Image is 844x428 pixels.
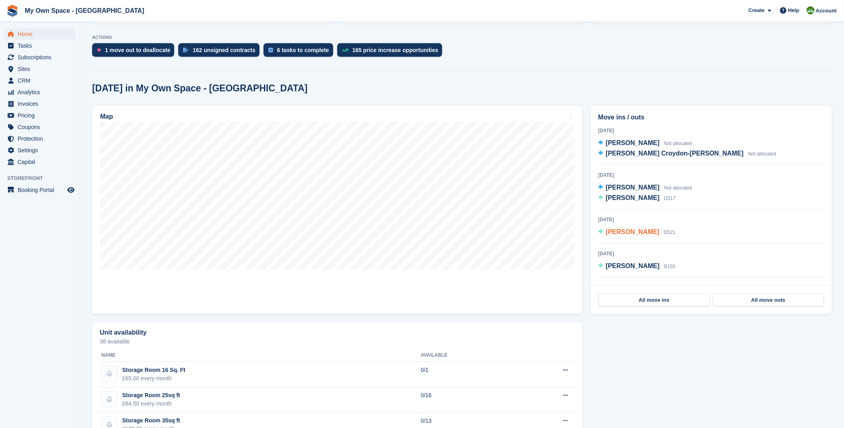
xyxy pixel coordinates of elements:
a: menu [4,110,76,121]
span: Booking Portal [18,184,66,196]
span: Pricing [18,110,66,121]
span: [PERSON_NAME] [606,184,660,191]
span: Invoices [18,98,66,109]
span: [PERSON_NAME] [606,262,660,269]
p: 38 available [100,339,575,344]
h2: Map [100,113,113,120]
span: Protection [18,133,66,144]
img: stora-icon-8386f47178a22dfd0bd8f6a31ec36ba5ce8667c1dd55bd0f319d3a0aa187defe.svg [6,5,18,17]
th: Available [421,349,516,362]
a: menu [4,184,76,196]
a: menu [4,75,76,86]
a: [PERSON_NAME] B155 [598,261,676,272]
img: task-75834270c22a3079a89374b754ae025e5fb1db73e45f91037f5363f120a921f8.svg [268,48,273,52]
div: [DATE] [598,250,824,257]
div: 162 unsigned contracts [193,47,255,53]
img: move_outs_to_deallocate_icon-f764333ba52eb49d3ac5e1228854f67142a1ed5810a6f6cc68b1a99e826820c5.svg [97,48,101,52]
span: D517 [664,196,676,201]
span: Home [18,28,66,40]
span: Not allocated [664,141,692,146]
span: Account [816,7,837,15]
span: D521 [664,230,676,235]
a: menu [4,52,76,63]
div: £65.00 every month [122,374,185,383]
span: [PERSON_NAME] [606,194,660,201]
span: [PERSON_NAME] [606,228,660,235]
span: Sites [18,63,66,75]
th: Name [100,349,421,362]
a: Map [92,106,583,314]
div: 6 tasks to complete [277,47,329,53]
div: [DATE] [598,284,824,291]
span: Help [788,6,800,14]
a: menu [4,133,76,144]
div: Storage Room 16 Sq. Ft [122,366,185,374]
div: 165 price increase opportunities [353,47,439,53]
td: 0/16 [421,388,516,413]
div: £84.50 every month [122,400,180,408]
img: blank-unit-type-icon-ffbac7b88ba66c5e286b0e438baccc4b9c83835d4c34f86887a83fc20ec27e7b.svg [102,392,117,407]
span: CRM [18,75,66,86]
p: ACTIONS [92,35,832,40]
a: [PERSON_NAME] D521 [598,227,676,238]
span: B155 [664,264,675,269]
div: [DATE] [598,172,824,179]
a: Preview store [66,185,76,195]
a: My Own Space - [GEOGRAPHIC_DATA] [22,4,147,17]
a: [PERSON_NAME] Croydon-[PERSON_NAME] Not allocated [598,149,777,159]
div: 1 move out to deallocate [105,47,170,53]
a: menu [4,98,76,109]
a: menu [4,40,76,51]
h2: Unit availability [100,329,147,336]
div: [DATE] [598,127,824,134]
a: menu [4,63,76,75]
span: Tasks [18,40,66,51]
span: Storefront [7,174,80,182]
span: Create [749,6,765,14]
span: [PERSON_NAME] [606,139,660,146]
img: price_increase_opportunities-93ffe204e8149a01c8c9dc8f82e8f89637d9d84a8eef4429ea346261dce0b2c0.svg [342,48,348,52]
a: [PERSON_NAME] Not allocated [598,138,693,149]
span: Coupons [18,121,66,133]
img: blank-unit-type-icon-ffbac7b88ba66c5e286b0e438baccc4b9c83835d4c34f86887a83fc20ec27e7b.svg [102,366,117,382]
span: Not allocated [664,185,692,191]
div: Storage Room 35sq ft [122,417,180,425]
a: menu [4,156,76,168]
img: contract_signature_icon-13c848040528278c33f63329250d36e43548de30e8caae1d1a13099fd9432cc5.svg [183,48,189,52]
td: 0/1 [421,362,516,388]
a: menu [4,87,76,98]
span: Capital [18,156,66,168]
a: 1 move out to deallocate [92,43,178,61]
a: All move outs [713,294,824,307]
a: 165 price increase opportunities [337,43,447,61]
span: Not allocated [748,151,776,157]
a: menu [4,121,76,133]
div: [DATE] [598,216,824,223]
a: 6 tasks to complete [264,43,337,61]
a: menu [4,28,76,40]
a: [PERSON_NAME] D517 [598,193,676,204]
span: Settings [18,145,66,156]
a: 162 unsigned contracts [178,43,263,61]
span: Analytics [18,87,66,98]
a: menu [4,145,76,156]
h2: Move ins / outs [598,113,824,122]
span: [PERSON_NAME] Croydon-[PERSON_NAME] [606,150,744,157]
span: Subscriptions [18,52,66,63]
a: All move ins [599,294,710,307]
a: [PERSON_NAME] Not allocated [598,183,693,193]
h2: [DATE] in My Own Space - [GEOGRAPHIC_DATA] [92,83,308,94]
div: Storage Room 25sq ft [122,392,180,400]
img: Keely [807,6,815,14]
